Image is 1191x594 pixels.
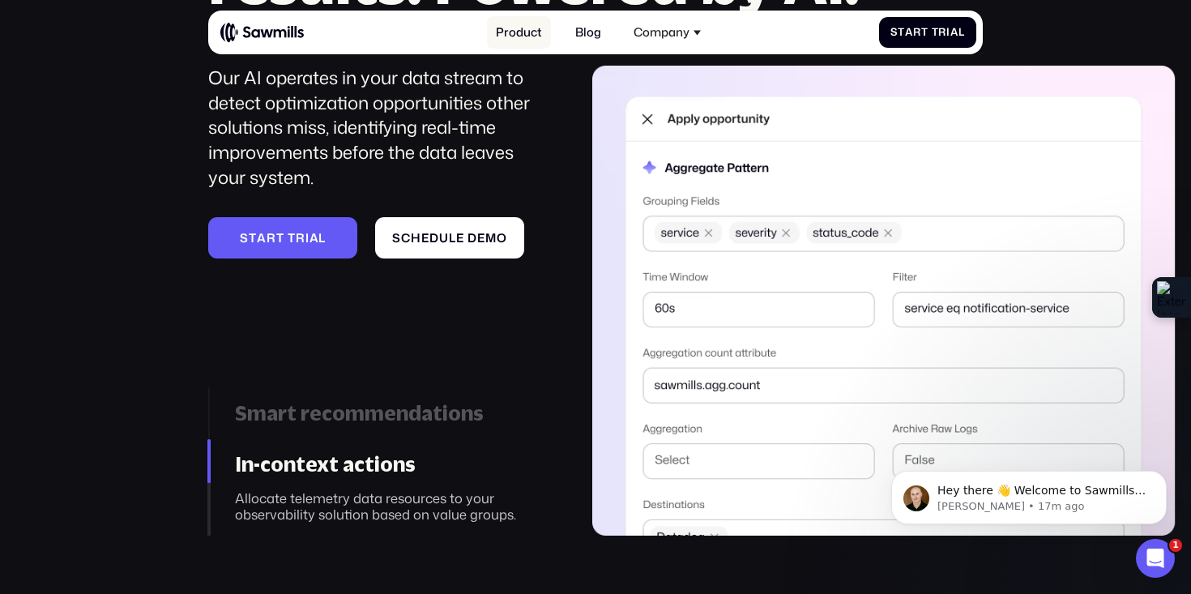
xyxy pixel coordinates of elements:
[429,231,439,246] span: d
[898,26,905,38] span: t
[879,17,977,47] a: StartTrial
[267,231,276,246] span: r
[477,231,485,246] span: e
[411,231,421,246] span: h
[309,231,319,246] span: a
[1157,281,1186,314] img: Extension Icon
[208,66,551,190] div: Our AI operates in your data stream to detect optimization opportunities other solutions miss, id...
[867,437,1191,550] iframe: Intercom notifications message
[235,490,551,523] div: Allocate telemetry data resources to your observability solution based on value groups.
[950,26,958,38] span: a
[958,26,965,38] span: l
[449,231,456,246] span: l
[235,452,551,476] div: In-context actions
[625,16,710,49] div: Company
[890,26,898,38] span: S
[305,231,309,246] span: i
[566,16,610,49] a: Blog
[208,217,357,259] a: Starttrial
[921,26,928,38] span: t
[905,26,913,38] span: a
[1169,539,1182,552] span: 1
[276,231,284,246] span: t
[257,231,267,246] span: a
[240,231,249,246] span: S
[318,231,326,246] span: l
[938,26,946,38] span: r
[634,25,689,40] div: Company
[401,231,411,246] span: c
[467,231,477,246] span: d
[1136,539,1175,578] iframe: Intercom live chat
[392,231,401,246] span: S
[456,231,464,246] span: e
[235,401,551,425] div: Smart recommendations
[249,231,257,246] span: t
[487,16,551,49] a: Product
[296,231,305,246] span: r
[913,26,921,38] span: r
[375,217,524,259] a: Scheduledemo
[946,26,950,38] span: i
[439,231,449,246] span: u
[485,231,497,246] span: m
[497,231,507,246] span: o
[932,26,939,38] span: T
[288,231,296,246] span: t
[421,231,429,246] span: e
